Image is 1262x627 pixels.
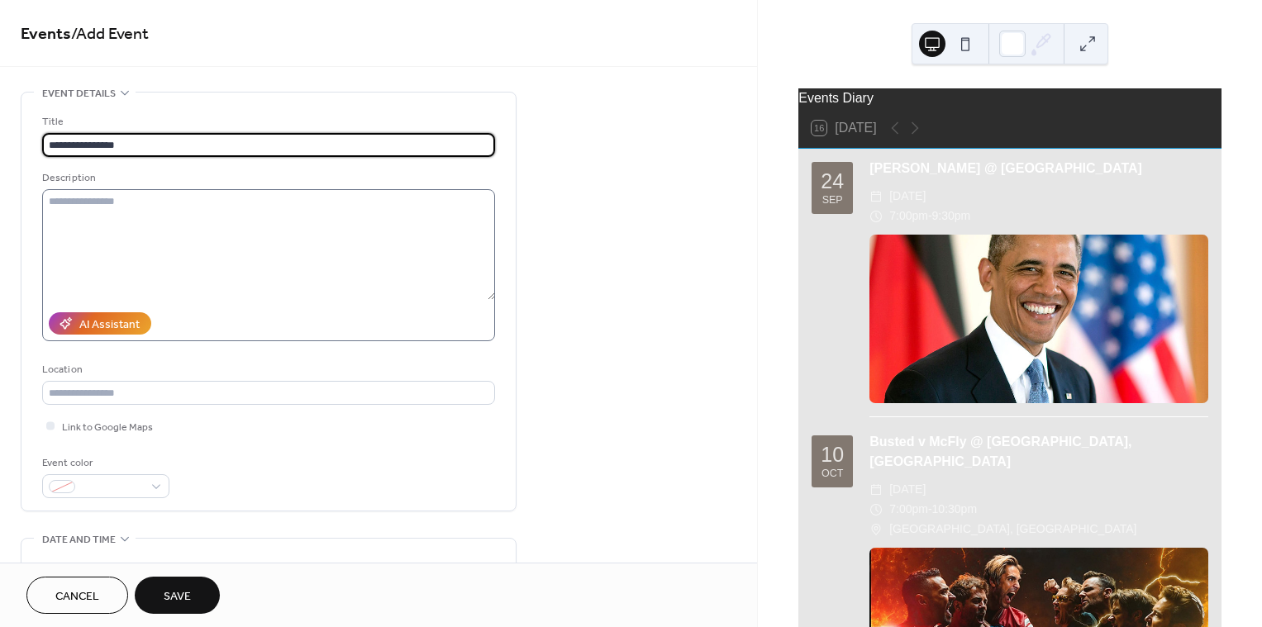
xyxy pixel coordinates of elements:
div: ​ [869,187,883,207]
div: ​ [869,500,883,520]
button: AI Assistant [49,312,151,335]
span: 9:30pm [932,207,971,226]
span: - [928,500,932,520]
span: Date and time [42,531,116,549]
div: [PERSON_NAME] @ [GEOGRAPHIC_DATA] [869,159,1208,178]
button: Cancel [26,577,128,614]
div: Start date [42,559,93,577]
div: Description [42,169,492,187]
a: Events [21,18,71,50]
div: ​ [869,207,883,226]
span: 7:00pm [889,500,928,520]
span: Save [164,588,191,606]
span: - [928,207,932,226]
button: Save [135,577,220,614]
div: Busted v McFly @ [GEOGRAPHIC_DATA], [GEOGRAPHIC_DATA] [869,432,1208,472]
div: Event color [42,454,166,472]
span: 10:30pm [932,500,977,520]
div: 24 [821,171,844,192]
span: [DATE] [889,480,926,500]
div: End date [277,559,323,577]
span: 7:00pm [889,207,928,226]
div: Oct [821,468,843,479]
div: Location [42,361,492,378]
div: Sep [822,195,843,206]
span: Link to Google Maps [62,419,153,436]
span: Event details [42,85,116,102]
div: 10 [821,444,844,465]
span: [DATE] [889,187,926,207]
span: / Add Event [71,18,149,50]
div: ​ [869,520,883,539]
div: ​ [869,480,883,500]
div: Title [42,113,492,131]
span: Cancel [55,588,99,606]
div: Events Diary [798,88,1222,108]
div: AI Assistant [79,316,140,334]
span: [GEOGRAPHIC_DATA], [GEOGRAPHIC_DATA] [889,520,1136,539]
